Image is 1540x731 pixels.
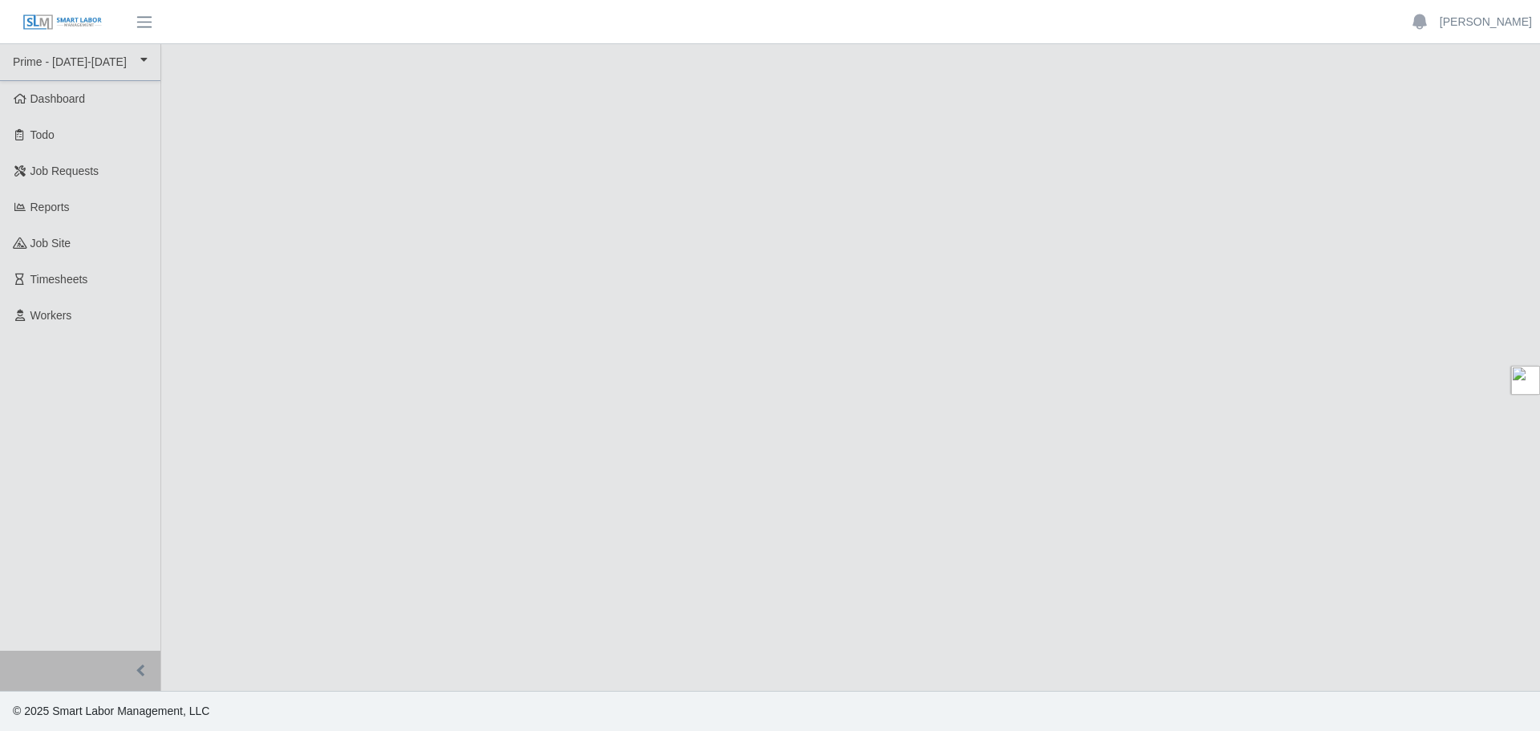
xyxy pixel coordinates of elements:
img: SLM Logo [22,14,103,31]
span: © 2025 Smart Labor Management, LLC [13,705,209,717]
span: Timesheets [30,273,88,286]
img: toggle-logo.svg [1511,366,1540,395]
a: [PERSON_NAME] [1440,14,1532,30]
span: Todo [30,128,55,141]
span: Job Requests [30,164,99,177]
span: Dashboard [30,92,86,105]
span: Reports [30,201,70,213]
span: Workers [30,309,72,322]
span: job site [30,237,71,250]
